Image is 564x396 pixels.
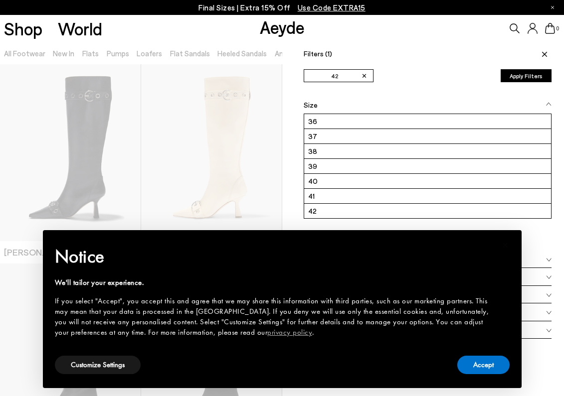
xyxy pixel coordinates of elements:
[55,244,494,269] h2: Notice
[502,237,509,253] span: ×
[267,327,312,337] a: privacy policy
[198,1,366,14] p: Final Sizes | Extra 15% Off
[555,26,560,31] span: 0
[260,16,305,37] a: Aeyde
[304,174,552,188] label: 40
[362,71,367,81] span: ✕
[304,189,552,203] label: 41
[304,114,552,129] label: 36
[304,129,552,143] label: 37
[304,204,552,218] label: 42
[304,144,552,158] label: 38
[545,23,555,34] a: 0
[457,356,510,374] button: Accept
[4,20,42,37] a: Shop
[331,72,338,81] span: 42
[494,233,518,257] button: Close this notice
[298,3,366,12] span: Navigate to /collections/ss25-final-sizes
[55,277,494,288] div: We'll tailor your experience.
[304,100,318,110] span: Size
[304,49,333,58] span: Filters
[55,356,141,374] button: Customize Settings
[325,49,332,58] span: (1)
[501,69,552,82] button: Apply Filters
[55,296,494,338] div: If you select "Accept", you accept this and agree that we may share this information with third p...
[304,159,552,173] label: 39
[58,20,102,37] a: World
